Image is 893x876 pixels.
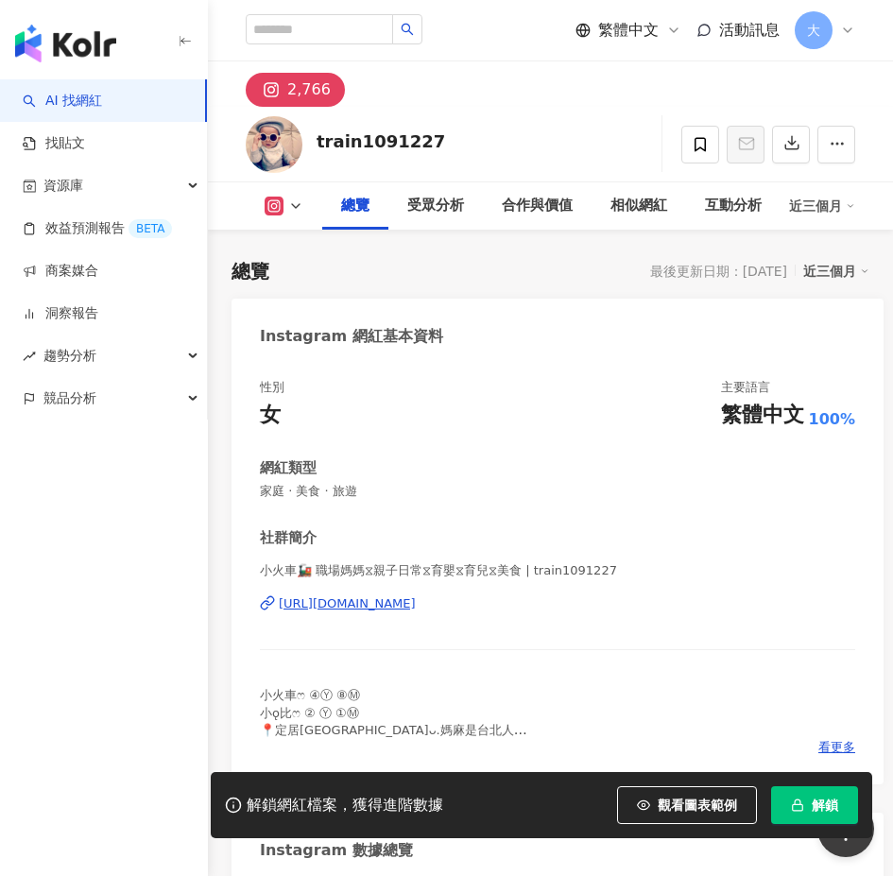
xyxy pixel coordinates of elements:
[23,92,102,111] a: searchAI 找網紅
[260,483,855,500] span: 家庭 · 美食 · 旅遊
[246,116,302,173] img: KOL Avatar
[721,401,804,430] div: 繁體中文
[260,688,527,822] span: 小火車ෆ ④Ⓨ ⑧Ⓜ 小ǫ比ෆ ② Ⓨ ①Ⓜ 📍定居[GEOGRAPHIC_DATA]ᴗ.媽麻是台北人 是我母親管理分享我們的小天地大天堂 #小火車每個月的27號 #小火車小吃貨 #小火車媽麻吃...
[818,739,855,756] span: 看更多
[341,195,369,217] div: 總覽
[812,798,838,813] span: 解鎖
[317,129,445,153] div: train1091227
[610,195,667,217] div: 相似網紅
[260,326,443,347] div: Instagram 網紅基本資料
[23,219,172,238] a: 效益預測報告BETA
[721,379,770,396] div: 主要語言
[658,798,737,813] span: 觀看圖表範例
[260,562,855,579] span: 小火車🚂 職場媽媽⧖親子日常⧖育嬰⧖育兒⧖美食 | train1091227
[771,786,858,824] button: 解鎖
[23,262,98,281] a: 商案媒合
[260,401,281,430] div: 女
[617,786,757,824] button: 觀看圖表範例
[246,73,345,107] button: 2,766
[260,840,413,861] div: Instagram 數據總覽
[789,191,855,221] div: 近三個月
[260,379,284,396] div: 性別
[260,458,317,478] div: 網紅類型
[43,164,83,207] span: 資源庫
[803,259,869,283] div: 近三個月
[23,134,85,153] a: 找貼文
[23,304,98,323] a: 洞察報告
[279,595,416,612] div: [URL][DOMAIN_NAME]
[809,409,855,430] span: 100%
[705,195,762,217] div: 互動分析
[15,25,116,62] img: logo
[43,335,96,377] span: 趨勢分析
[232,258,269,284] div: 總覽
[598,20,659,41] span: 繁體中文
[260,595,855,612] a: [URL][DOMAIN_NAME]
[407,195,464,217] div: 受眾分析
[650,264,787,279] div: 最後更新日期：[DATE]
[43,377,96,420] span: 競品分析
[247,796,443,816] div: 解鎖網紅檔案，獲得進階數據
[287,77,331,103] div: 2,766
[23,350,36,363] span: rise
[807,20,820,41] span: 大
[719,21,780,39] span: 活動訊息
[502,195,573,217] div: 合作與價值
[401,23,414,36] span: search
[260,528,317,548] div: 社群簡介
